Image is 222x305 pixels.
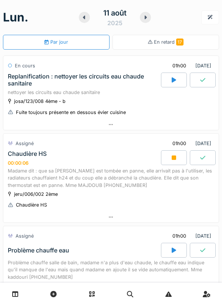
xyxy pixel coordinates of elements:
[8,89,214,96] div: nettoyer les circuits eau chaude sanitaire
[8,150,47,157] div: Chaudière HS
[16,232,34,239] div: Assigné
[15,62,35,69] div: En cours
[14,282,66,289] div: marb/061/002 rez droit
[166,59,214,73] div: [DATE]
[44,38,68,46] div: Par jour
[103,7,127,19] div: 11 août
[3,10,28,24] h1: lun.
[166,229,214,243] div: [DATE]
[8,247,69,254] div: Problème chauffe eau
[16,201,47,208] div: Chaudière HS
[8,160,28,166] div: 00:00:06
[14,191,58,198] div: jeru/006/002 2ème
[166,137,214,150] div: [DATE]
[16,109,126,116] div: Fuite toujours présente en dessous évier cuisine
[172,62,186,69] div: 01h00
[14,98,65,105] div: josa/123/008 4ème - b
[176,38,184,46] span: 17
[172,232,186,239] div: 01h00
[16,140,34,147] div: Assigné
[8,259,214,281] div: Problème chauffe salle de bain, madame n'a plus d'eau chaude, le chauffe eau indique qu'il manque...
[154,39,184,45] span: En retard
[172,140,186,147] div: 01h00
[8,73,159,87] div: Replanification : nettoyer les circuits eau chaude sanitaire
[8,167,214,189] div: Madame dit : que sa [PERSON_NAME] est tombée en panne, elle arrivait pas à l'utiliser, les radiat...
[107,19,122,27] div: 2025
